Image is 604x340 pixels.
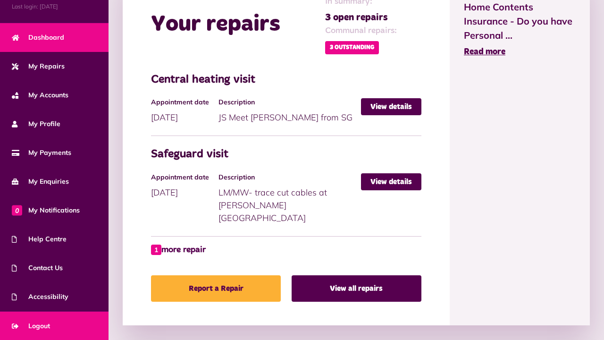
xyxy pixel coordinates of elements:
span: 3 Outstanding [325,41,379,54]
span: Accessibility [12,292,68,302]
div: [DATE] [151,173,218,199]
span: Help Centre [12,234,67,244]
div: [DATE] [151,98,218,124]
span: My Enquiries [12,177,69,187]
span: My Profile [12,119,60,129]
h4: Description [218,98,356,106]
span: 3 open repairs [325,10,397,25]
span: My Accounts [12,90,68,100]
span: My Repairs [12,61,65,71]
a: 1 more repair [151,244,206,256]
span: Contact Us [12,263,63,273]
div: JS Meet [PERSON_NAME] from SG [218,98,361,124]
a: Report a Repair [151,275,281,302]
span: Logout [12,321,50,331]
h4: Description [218,173,356,181]
span: My Notifications [12,205,80,215]
span: 0 [12,205,22,215]
span: Communal repairs: [325,25,397,37]
h4: Appointment date [151,173,214,181]
h3: Safeguard visit [151,148,421,161]
span: Last login: [DATE] [12,2,97,11]
a: View all repairs [292,275,421,302]
span: 1 [151,245,161,255]
h4: Appointment date [151,98,214,106]
a: View details [361,98,421,115]
span: Dashboard [12,33,64,42]
span: Read more [464,48,505,56]
h3: Central heating visit [151,73,421,87]
h2: Your repairs [151,11,280,38]
a: View details [361,173,421,190]
div: LM/MW- trace cut cables at [PERSON_NAME][GEOGRAPHIC_DATA] [218,173,361,224]
span: My Payments [12,148,71,158]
